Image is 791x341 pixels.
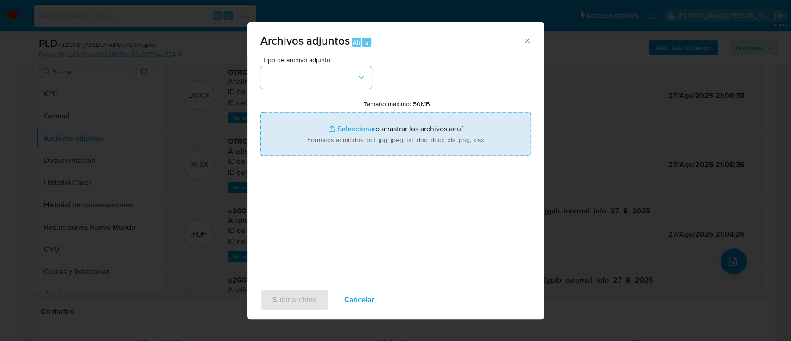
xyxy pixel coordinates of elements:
span: Archivos adjuntos [260,32,350,49]
label: Tamaño máximo: 50MB [364,100,430,108]
span: Cancelar [344,290,374,310]
span: Alt [353,38,360,47]
span: Tipo de archivo adjunto [263,57,374,63]
button: Cerrar [523,36,531,45]
button: Cancelar [332,289,386,311]
span: a [365,38,368,47]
